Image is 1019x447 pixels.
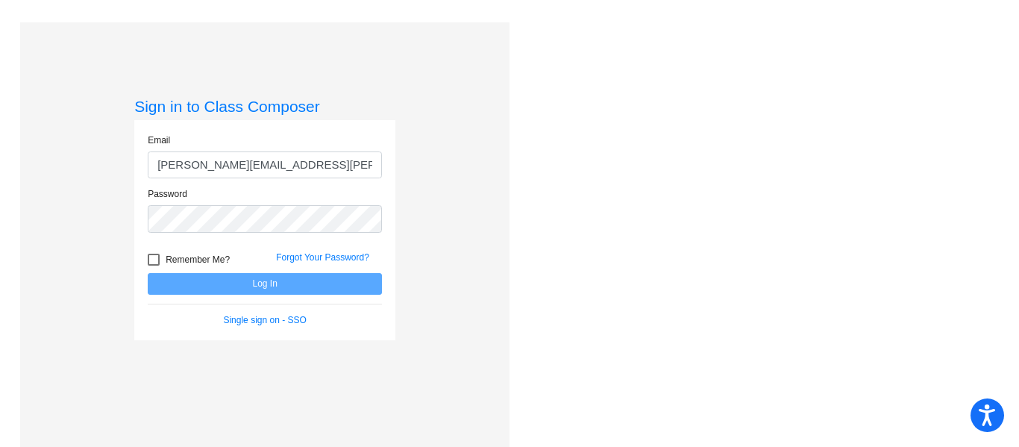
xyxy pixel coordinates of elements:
label: Email [148,134,170,147]
h3: Sign in to Class Composer [134,97,395,116]
label: Password [148,187,187,201]
a: Forgot Your Password? [276,252,369,263]
span: Remember Me? [166,251,230,269]
a: Single sign on - SSO [223,315,306,325]
button: Log In [148,273,382,295]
